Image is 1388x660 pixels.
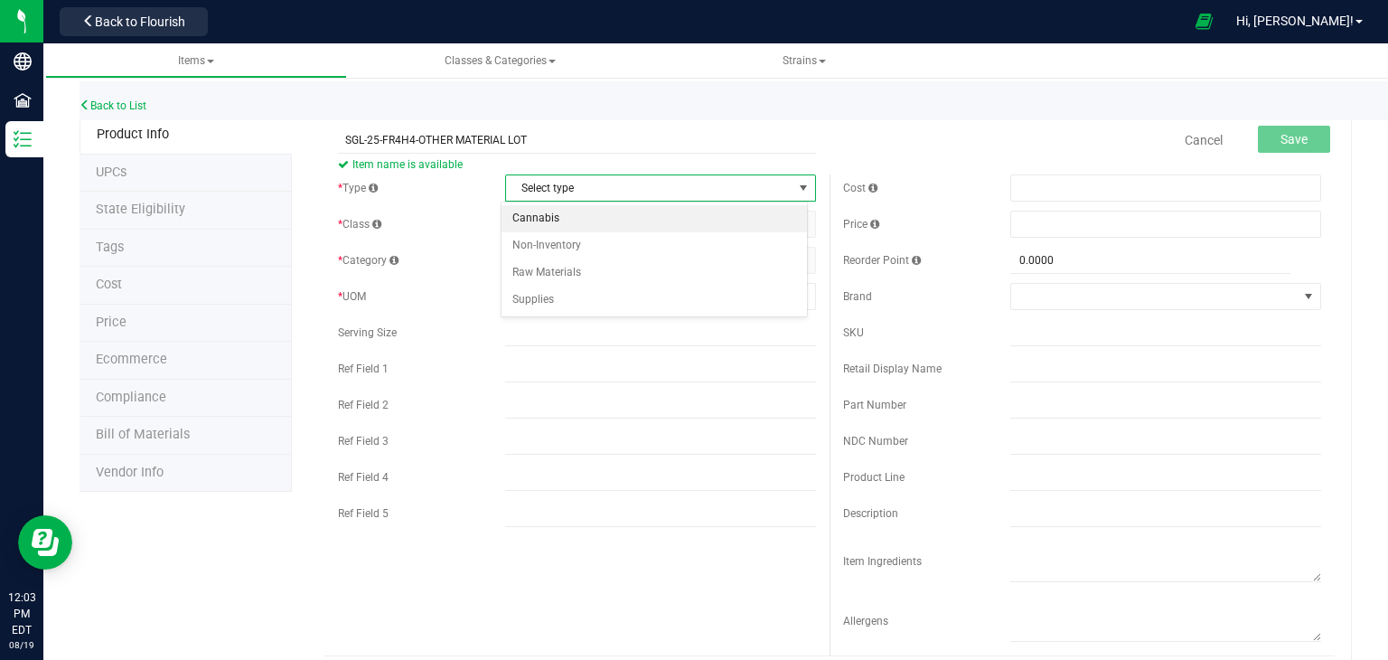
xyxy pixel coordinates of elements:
[95,14,185,29] span: Back to Flourish
[783,54,826,67] span: Strains
[338,507,389,520] span: Ref Field 5
[1280,132,1308,146] span: Save
[843,218,879,231] span: Price
[506,175,792,201] span: Select type
[843,182,877,194] span: Cost
[338,254,399,267] span: Category
[445,54,556,67] span: Classes & Categories
[96,315,127,330] span: Price
[18,515,72,570] iframe: Resource center
[338,154,816,175] span: Item name is available
[843,290,872,303] span: Brand
[60,7,208,36] button: Back to Flourish
[96,465,164,480] span: Vendor Info
[96,352,167,367] span: Ecommerce
[97,127,169,142] span: Product Info
[338,471,389,484] span: Ref Field 4
[14,130,32,148] inline-svg: Inventory
[502,232,807,259] li: Non-Inventory
[1258,126,1330,153] button: Save
[8,638,35,652] p: 08/19
[843,326,864,339] span: SKU
[843,399,906,411] span: Part Number
[96,390,166,405] span: Compliance
[502,205,807,232] li: Cannabis
[338,326,397,339] span: Serving Size
[843,471,905,484] span: Product Line
[792,175,815,201] span: select
[338,363,389,375] span: Ref Field 1
[96,240,124,255] span: Tag
[338,182,378,194] span: Type
[338,127,816,154] input: Item name
[502,259,807,287] li: Raw Materials
[843,363,942,375] span: Retail Display Name
[502,287,807,314] li: Supplies
[843,507,898,520] span: Description
[80,99,146,112] a: Back to List
[8,589,35,638] p: 12:03 PM EDT
[96,202,185,217] span: Tag
[338,290,366,303] span: UOM
[843,555,922,568] span: Item Ingredients
[1010,248,1290,273] input: 0.0000
[14,52,32,71] inline-svg: Company
[96,165,127,180] span: Tag
[338,218,381,231] span: Class
[843,435,908,448] span: NDC Number
[1185,131,1223,149] a: Cancel
[843,615,888,627] span: Allergens
[338,435,389,448] span: Ref Field 3
[843,254,921,267] span: Reorder Point
[96,427,190,442] span: Bill of Materials
[14,91,32,109] inline-svg: Facilities
[338,399,389,411] span: Ref Field 2
[96,277,122,292] span: Cost
[178,54,214,67] span: Items
[1236,14,1354,28] span: Hi, [PERSON_NAME]!
[1184,4,1224,39] span: Open Ecommerce Menu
